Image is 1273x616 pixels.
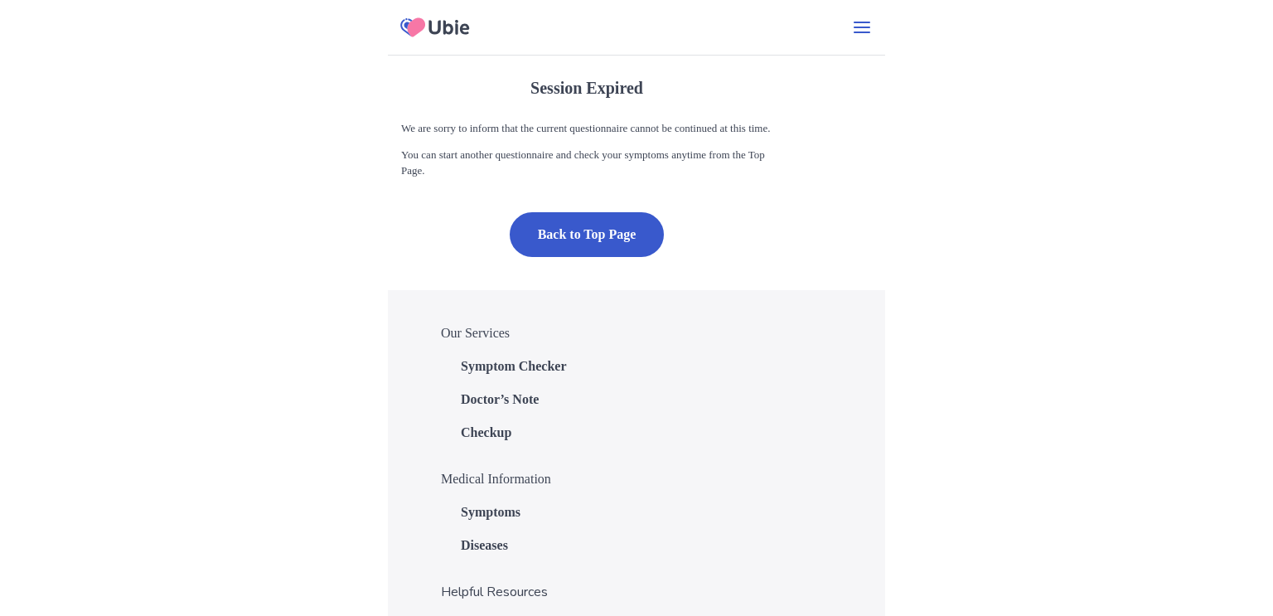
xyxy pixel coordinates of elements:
a: Symptoms [461,502,520,522]
p: You can start another questionnaire and check your symptoms anytime from the Top Page. [401,147,772,179]
h1: Session Expired [401,75,772,100]
a: Doctor’s Note [461,390,539,410]
button: Back to Top Page [510,212,665,257]
button: menu [839,11,885,44]
a: Diseases [461,536,508,555]
p: Helpful Resources [441,582,865,602]
p: We are sorry to inform that the current questionnaire cannot be continued at this time. [401,120,772,137]
a: Checkup [461,423,511,443]
p: Medical Information [441,469,865,489]
p: Our Services [441,323,865,343]
a: Symptom Checker [461,357,567,376]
